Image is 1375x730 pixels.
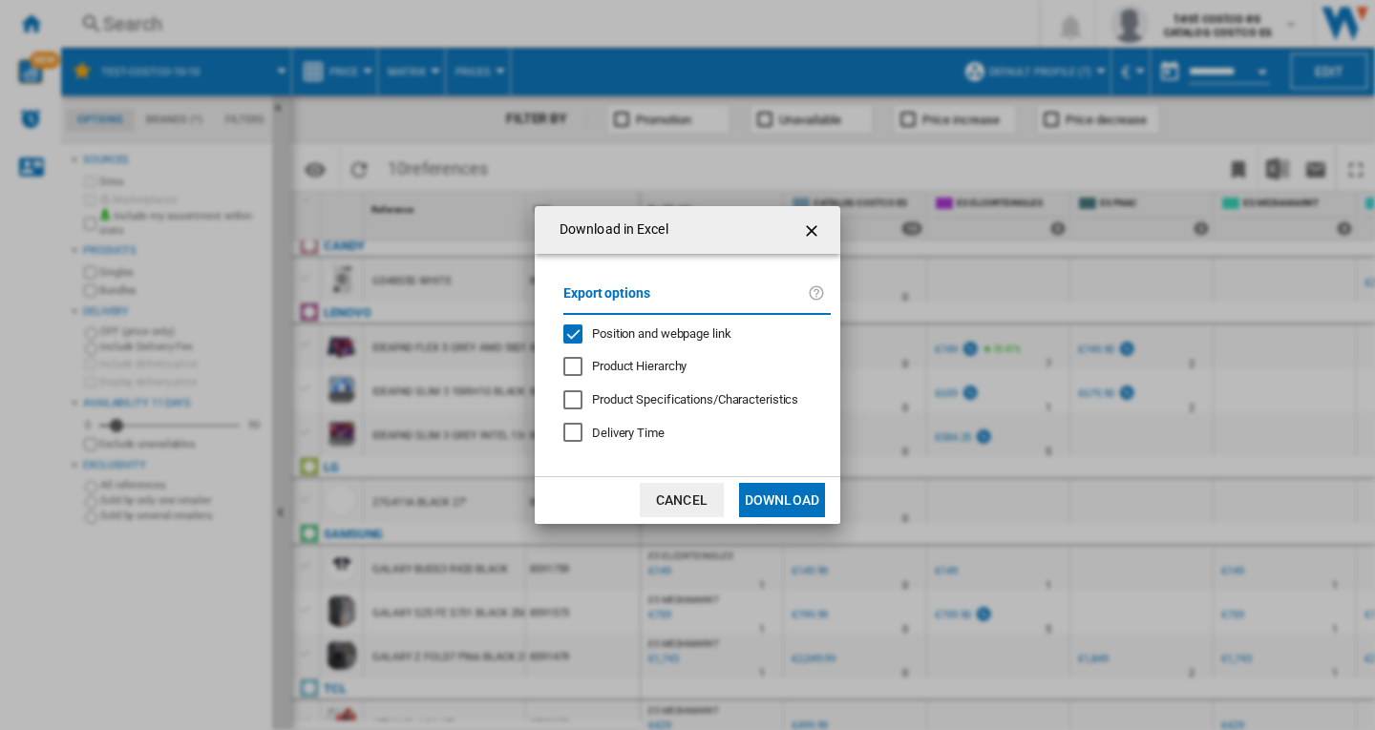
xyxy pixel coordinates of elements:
[563,358,815,376] md-checkbox: Product Hierarchy
[563,282,808,318] label: Export options
[640,483,724,517] button: Cancel
[794,211,833,249] button: getI18NText('BUTTONS.CLOSE_DIALOG')
[592,391,798,408] div: Only applies to Category View
[550,220,668,240] h4: Download in Excel
[802,219,825,242] ng-md-icon: getI18NText('BUTTONS.CLOSE_DIALOG')
[563,324,815,343] md-checkbox: Position and webpage link
[592,392,798,407] span: Product Specifications/Characteristics
[563,424,831,442] md-checkbox: Delivery Time
[592,426,665,440] span: Delivery Time
[592,326,731,341] span: Position and webpage link
[592,359,687,373] span: Product Hierarchy
[739,483,825,517] button: Download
